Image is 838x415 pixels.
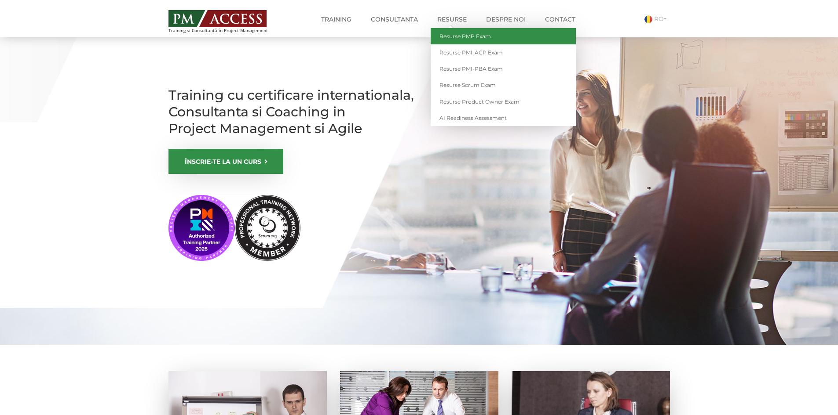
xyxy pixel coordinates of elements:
[168,10,267,27] img: PM ACCESS - Echipa traineri si consultanti certificati PMP: Narciss Popescu, Mihai Olaru, Monica ...
[644,15,652,23] img: Romana
[168,195,300,261] img: PMI
[431,94,576,110] a: Resurse Product Owner Exam
[168,149,283,174] a: ÎNSCRIE-TE LA UN CURS
[364,11,424,28] a: Consultanta
[538,11,582,28] a: Contact
[168,28,284,33] span: Training și Consultanță în Project Management
[315,11,358,28] a: Training
[168,87,415,137] h1: Training cu certificare internationala, Consultanta si Coaching in Project Management si Agile
[644,15,670,23] a: RO
[168,7,284,33] a: Training și Consultanță în Project Management
[431,77,576,93] a: Resurse Scrum Exam
[431,11,473,28] a: Resurse
[431,61,576,77] a: Resurse PMI-PBA Exam
[479,11,532,28] a: Despre noi
[431,44,576,61] a: Resurse PMI-ACP Exam
[431,110,576,126] a: AI Readiness Assessment
[431,28,576,44] a: Resurse PMP Exam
